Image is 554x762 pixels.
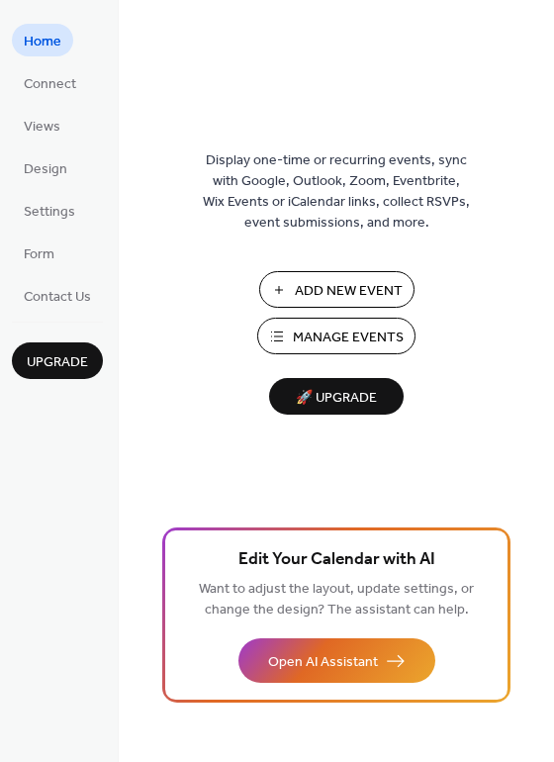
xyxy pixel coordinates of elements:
[27,352,88,373] span: Upgrade
[12,279,103,312] a: Contact Us
[12,237,66,269] a: Form
[268,652,378,673] span: Open AI Assistant
[295,281,403,302] span: Add New Event
[203,150,470,234] span: Display one-time or recurring events, sync with Google, Outlook, Zoom, Eventbrite, Wix Events or ...
[293,328,404,348] span: Manage Events
[199,576,474,623] span: Want to adjust the layout, update settings, or change the design? The assistant can help.
[238,638,435,683] button: Open AI Assistant
[24,244,54,265] span: Form
[257,318,415,354] button: Manage Events
[259,271,415,308] button: Add New Event
[12,109,72,142] a: Views
[12,194,87,227] a: Settings
[269,378,404,415] button: 🚀 Upgrade
[12,342,103,379] button: Upgrade
[238,546,435,574] span: Edit Your Calendar with AI
[24,202,75,223] span: Settings
[12,151,79,184] a: Design
[24,159,67,180] span: Design
[281,385,392,412] span: 🚀 Upgrade
[24,74,76,95] span: Connect
[24,32,61,52] span: Home
[12,66,88,99] a: Connect
[24,117,60,138] span: Views
[12,24,73,56] a: Home
[24,287,91,308] span: Contact Us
